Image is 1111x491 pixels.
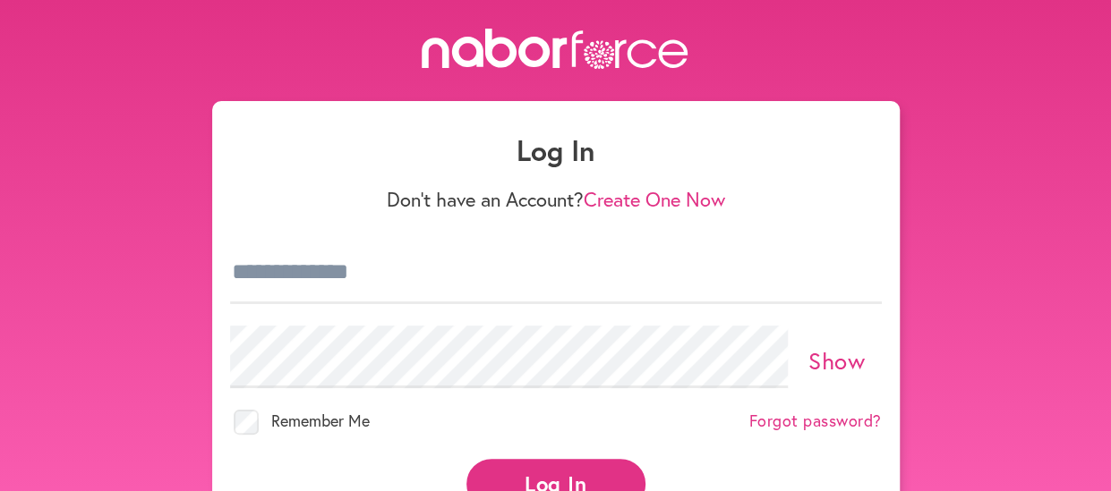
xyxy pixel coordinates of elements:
a: Forgot password? [749,411,882,431]
p: Don't have an Account? [230,188,882,211]
a: Create One Now [584,186,725,212]
span: Remember Me [271,410,370,431]
h1: Log In [230,133,882,167]
a: Show [808,345,865,376]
